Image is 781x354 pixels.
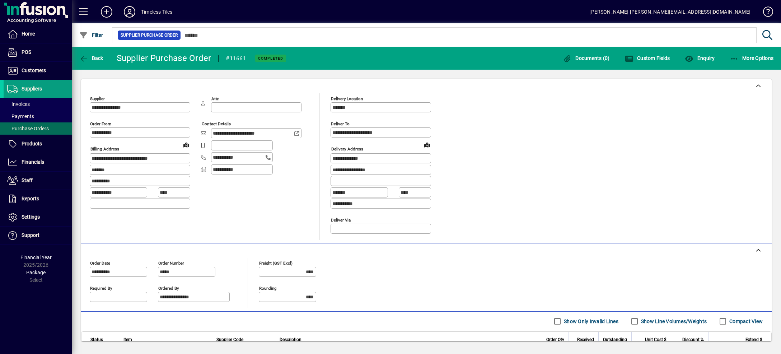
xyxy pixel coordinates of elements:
a: Products [4,135,72,153]
mat-label: Freight (GST excl) [259,260,293,265]
a: Customers [4,62,72,80]
a: Financials [4,153,72,171]
span: Products [22,141,42,146]
span: Back [79,55,103,61]
a: Reports [4,190,72,208]
span: Outstanding [603,336,627,344]
div: [PERSON_NAME] [PERSON_NAME][EMAIL_ADDRESS][DOMAIN_NAME] [589,6,750,18]
button: Back [78,52,105,65]
app-page-header-button: Back [72,52,111,65]
span: Payments [7,113,34,119]
div: #11661 [226,53,246,64]
mat-label: Order number [158,260,184,265]
a: Purchase Orders [4,122,72,135]
span: Filter [79,32,103,38]
mat-label: Ordered by [158,285,179,290]
span: Settings [22,214,40,220]
span: Documents (0) [563,55,610,61]
button: Add [95,5,118,18]
mat-label: Deliver via [331,217,351,222]
div: Supplier Purchase Order [117,52,211,64]
button: Profile [118,5,141,18]
label: Show Line Volumes/Weights [640,318,707,325]
a: Payments [4,110,72,122]
button: Custom Fields [623,52,672,65]
span: Order Qty [546,336,564,344]
a: View on map [181,139,192,150]
span: Financials [22,159,44,165]
a: Settings [4,208,72,226]
button: Filter [78,29,105,42]
button: More Options [728,52,776,65]
div: Timeless Tiles [141,6,172,18]
span: Custom Fields [625,55,670,61]
a: Invoices [4,98,72,110]
label: Compact View [728,318,763,325]
mat-label: Order from [90,121,111,126]
span: Supplier Purchase Order [121,32,178,39]
span: Enquiry [685,55,715,61]
span: Completed [258,56,283,61]
span: Staff [22,177,33,183]
span: Reports [22,196,39,201]
span: Description [280,336,301,344]
span: Home [22,31,35,37]
span: Invoices [7,101,30,107]
span: Unit Cost $ [645,336,667,344]
mat-label: Deliver To [331,121,350,126]
span: Item [123,336,132,344]
mat-label: Attn [211,96,219,101]
a: POS [4,43,72,61]
span: Suppliers [22,86,42,92]
span: Financial Year [20,255,52,260]
span: Extend $ [745,336,762,344]
a: Support [4,227,72,244]
span: Package [26,270,46,275]
label: Show Only Invalid Lines [562,318,618,325]
mat-label: Delivery Location [331,96,363,101]
span: Customers [22,67,46,73]
a: Knowledge Base [758,1,772,25]
span: More Options [730,55,774,61]
button: Enquiry [683,52,716,65]
span: Discount % [682,336,704,344]
mat-label: Required by [90,285,112,290]
span: Received [577,336,594,344]
a: View on map [421,139,433,150]
a: Staff [4,172,72,190]
span: Supplier Code [216,336,243,344]
a: Home [4,25,72,43]
span: Support [22,232,39,238]
mat-label: Supplier [90,96,105,101]
span: POS [22,49,31,55]
span: Status [90,336,103,344]
button: Documents (0) [561,52,612,65]
mat-label: Order date [90,260,110,265]
span: Purchase Orders [7,126,49,131]
mat-label: Rounding [259,285,276,290]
